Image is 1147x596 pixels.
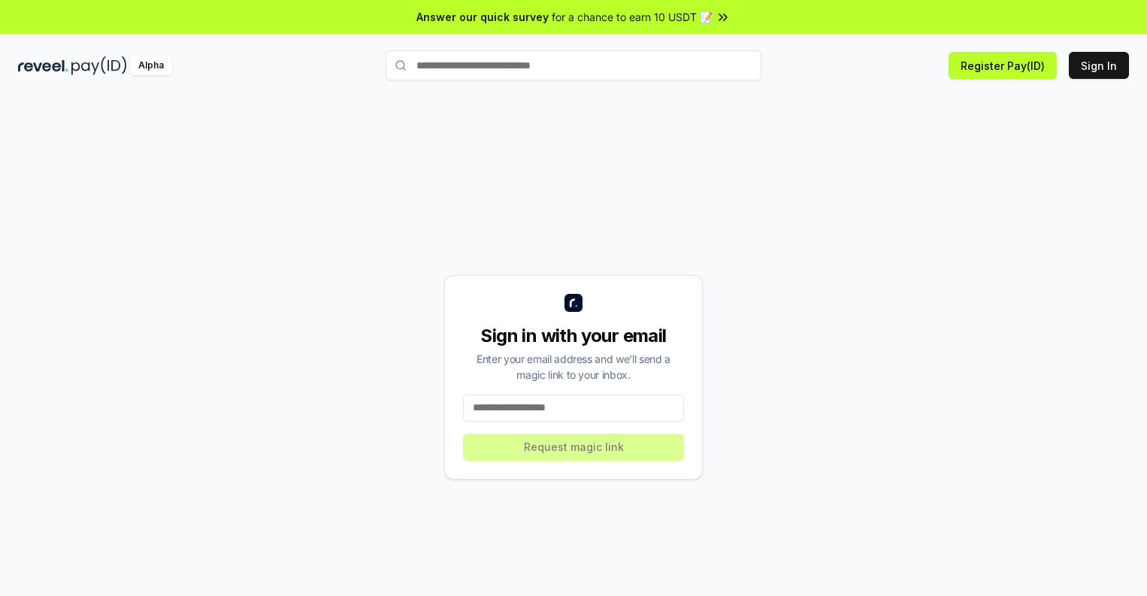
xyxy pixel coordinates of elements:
span: Answer our quick survey [416,9,549,25]
img: reveel_dark [18,56,68,75]
img: pay_id [71,56,127,75]
div: Alpha [130,56,172,75]
button: Register Pay(ID) [949,52,1057,79]
img: logo_small [564,294,583,312]
div: Sign in with your email [463,324,684,348]
button: Sign In [1069,52,1129,79]
span: for a chance to earn 10 USDT 📝 [552,9,713,25]
div: Enter your email address and we’ll send a magic link to your inbox. [463,351,684,383]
